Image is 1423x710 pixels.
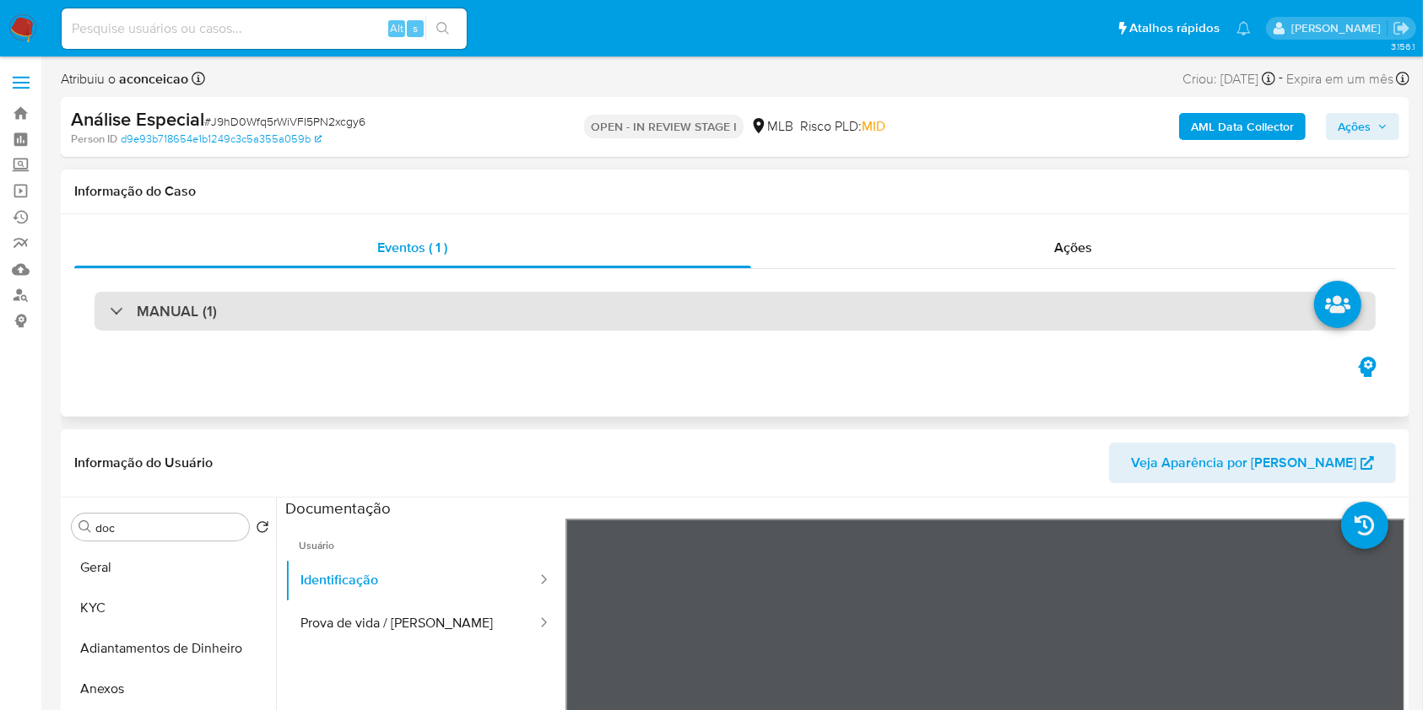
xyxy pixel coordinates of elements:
a: d9e93b718654e1b1249c3c5a355a059b [121,132,322,147]
span: - [1279,67,1283,90]
span: MID [862,116,885,136]
a: Notificações [1236,21,1251,35]
span: Alt [390,20,403,36]
input: Procurar [95,520,242,535]
button: search-icon [425,17,460,40]
b: Análise Especial [71,105,204,132]
span: Eventos ( 1 ) [378,238,448,257]
span: Atribuiu o [61,70,188,89]
button: Veja Aparência por [PERSON_NAME] [1109,443,1396,483]
button: AML Data Collector [1179,113,1306,140]
button: KYC [65,588,276,628]
span: s [413,20,418,36]
a: Sair [1393,19,1410,37]
div: MLB [750,117,793,136]
button: Retornar ao pedido padrão [256,520,269,539]
button: Geral [65,547,276,588]
p: ana.conceicao@mercadolivre.com [1291,20,1387,36]
h3: MANUAL (1) [137,302,217,320]
h1: Informação do Caso [74,183,1396,200]
button: Anexos [65,669,276,709]
span: Ações [1055,238,1093,257]
span: Ações [1338,113,1371,140]
b: Person ID [71,132,117,147]
div: Criou: [DATE] [1182,67,1275,90]
h1: Informação do Usuário [74,455,213,471]
button: Procurar [78,520,92,534]
span: Atalhos rápidos [1129,19,1220,37]
button: Adiantamentos de Dinheiro [65,628,276,669]
b: aconceicao [116,69,188,89]
span: Expira em um mês [1286,70,1393,89]
div: MANUAL (1) [95,292,1376,331]
span: Risco PLD: [800,117,885,136]
button: Ações [1326,113,1399,140]
span: # J9hD0Wfq5rWiVFI5PN2xcgy6 [204,113,365,130]
input: Pesquise usuários ou casos... [62,18,467,40]
span: Veja Aparência por [PERSON_NAME] [1131,443,1356,483]
b: AML Data Collector [1191,113,1294,140]
p: OPEN - IN REVIEW STAGE I [584,115,744,138]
